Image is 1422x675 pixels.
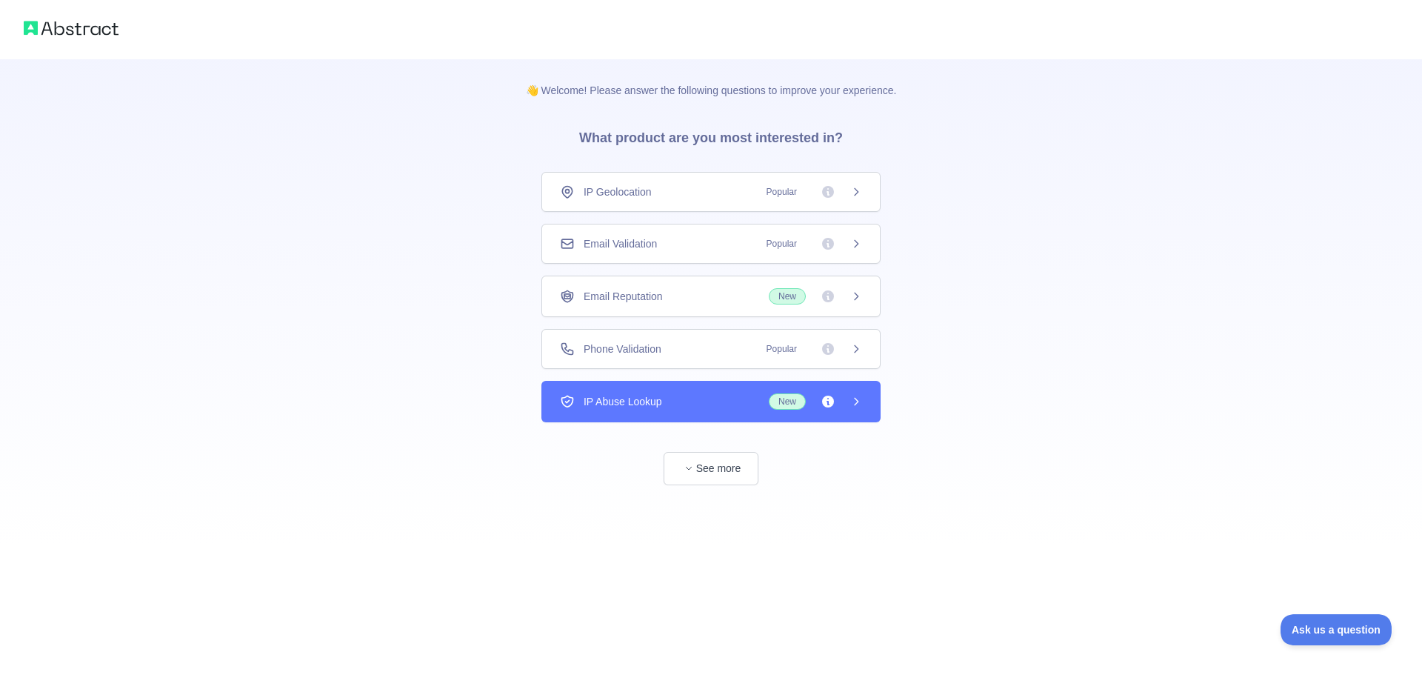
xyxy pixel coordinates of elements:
[584,342,661,356] span: Phone Validation
[758,184,806,199] span: Popular
[555,98,867,172] h3: What product are you most interested in?
[24,18,118,39] img: Abstract logo
[1281,614,1392,645] iframe: Toggle Customer Support
[664,452,758,485] button: See more
[758,342,806,356] span: Popular
[758,236,806,251] span: Popular
[584,289,663,304] span: Email Reputation
[502,59,921,98] p: 👋 Welcome! Please answer the following questions to improve your experience.
[769,288,806,305] span: New
[584,184,652,199] span: IP Geolocation
[584,236,657,251] span: Email Validation
[584,394,662,409] span: IP Abuse Lookup
[769,393,806,410] span: New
